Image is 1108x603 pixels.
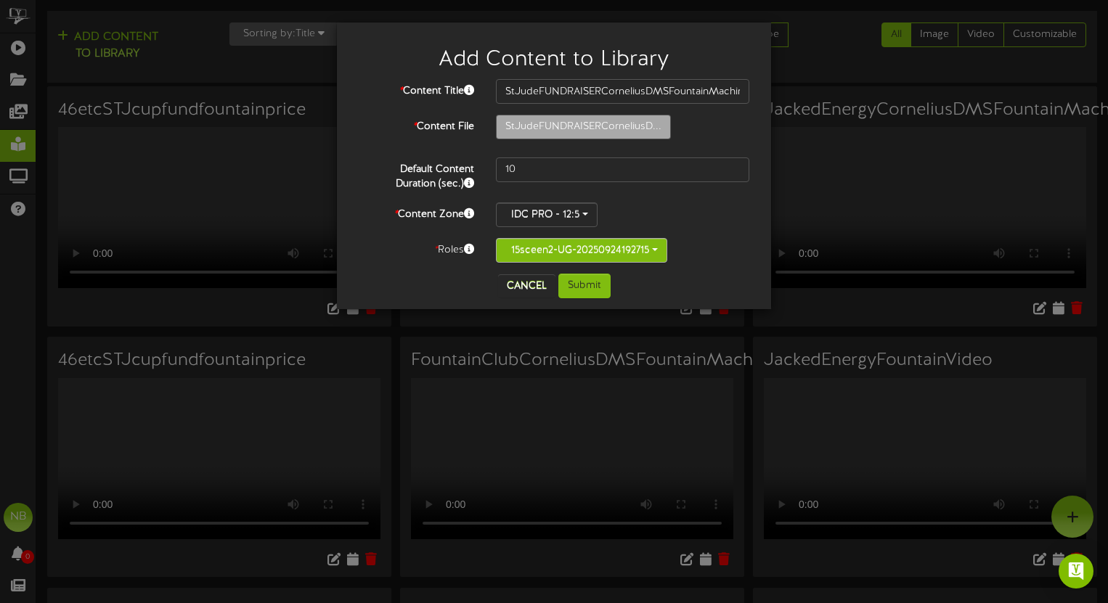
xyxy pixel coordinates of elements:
label: Content Zone [348,202,485,222]
div: Open Intercom Messenger [1059,554,1093,588]
label: Content Title [348,79,485,99]
button: 15sceen2-UG-20250924192715 [496,238,667,263]
div: Roles [348,238,485,258]
button: Cancel [498,274,555,298]
h2: Add Content to Library [359,48,749,72]
button: IDC PRO - 12:5 [496,202,598,227]
button: Submit [558,274,611,298]
input: Content Title [496,79,749,104]
label: Content File [348,115,485,134]
label: Default Content Duration (sec.) [348,157,485,192]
